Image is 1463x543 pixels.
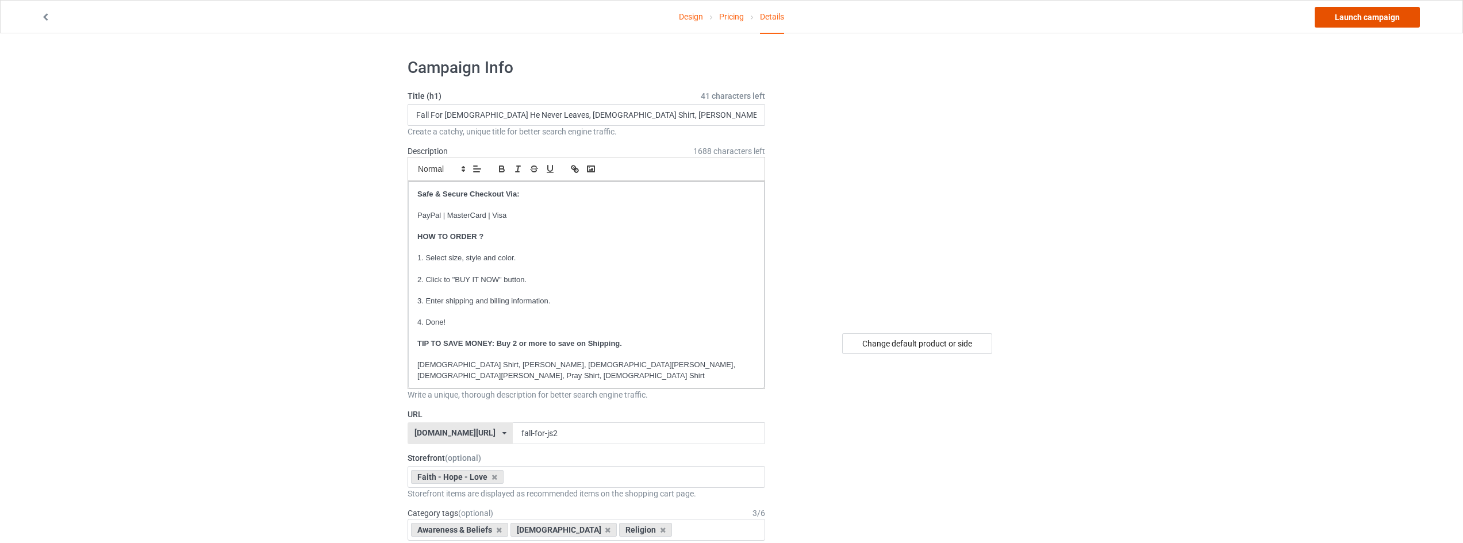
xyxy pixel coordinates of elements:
[411,470,504,484] div: Faith - Hope - Love
[408,409,765,420] label: URL
[458,509,493,518] span: (optional)
[411,523,508,537] div: Awareness & Beliefs
[619,523,672,537] div: Religion
[408,126,765,137] div: Create a catchy, unique title for better search engine traffic.
[417,360,755,381] p: [DEMOGRAPHIC_DATA] Shirt, [PERSON_NAME], [DEMOGRAPHIC_DATA][PERSON_NAME], [DEMOGRAPHIC_DATA][PERS...
[414,429,496,437] div: [DOMAIN_NAME][URL]
[445,453,481,463] span: (optional)
[679,1,703,33] a: Design
[417,232,483,241] strong: HOW TO ORDER ?
[1315,7,1420,28] a: Launch campaign
[408,452,765,464] label: Storefront
[842,333,992,354] div: Change default product or side
[510,523,617,537] div: [DEMOGRAPHIC_DATA]
[417,275,755,286] p: 2. Click to "BUY IT NOW" button.
[408,147,448,156] label: Description
[693,145,765,157] span: 1688 characters left
[408,389,765,400] div: Write a unique, thorough description for better search engine traffic.
[752,507,765,519] div: 3 / 6
[701,90,765,102] span: 41 characters left
[408,507,493,519] label: Category tags
[408,488,765,499] div: Storefront items are displayed as recommended items on the shopping cart page.
[417,190,520,198] strong: Safe & Secure Checkout Via:
[417,339,622,348] strong: TIP TO SAVE MONEY: Buy 2 or more to save on Shipping.
[417,210,755,221] p: PayPal | MasterCard | Visa
[760,1,784,34] div: Details
[417,253,755,264] p: 1. Select size, style and color.
[417,317,755,328] p: 4. Done!
[408,57,765,78] h1: Campaign Info
[417,296,755,307] p: 3. Enter shipping and billing information.
[719,1,744,33] a: Pricing
[408,90,765,102] label: Title (h1)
